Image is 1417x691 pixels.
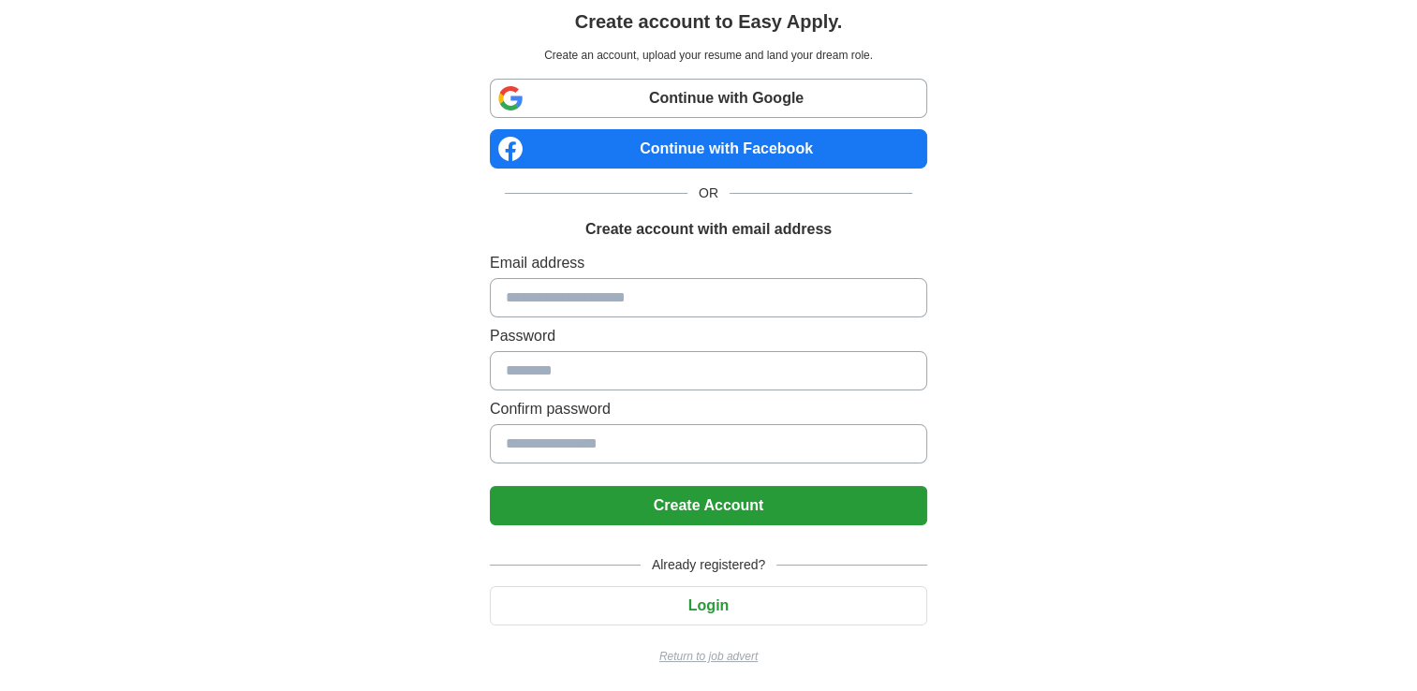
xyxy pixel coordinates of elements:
[641,555,776,575] span: Already registered?
[490,648,927,665] a: Return to job advert
[490,252,927,274] label: Email address
[490,79,927,118] a: Continue with Google
[490,398,927,420] label: Confirm password
[575,7,843,36] h1: Create account to Easy Apply.
[490,586,927,625] button: Login
[490,597,927,613] a: Login
[490,129,927,169] a: Continue with Facebook
[490,486,927,525] button: Create Account
[490,325,927,347] label: Password
[585,218,832,241] h1: Create account with email address
[687,184,730,203] span: OR
[494,47,923,64] p: Create an account, upload your resume and land your dream role.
